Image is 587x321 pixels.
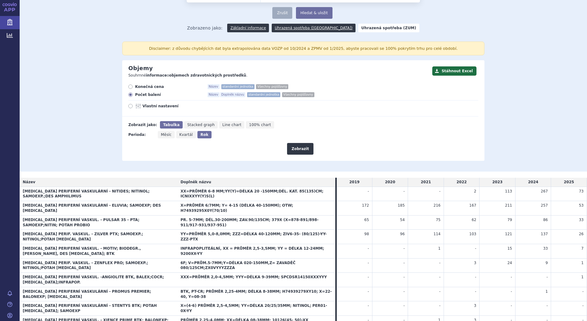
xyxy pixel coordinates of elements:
span: Kvartál [179,133,193,137]
span: - [475,289,476,294]
button: Stáhnout Excel [432,66,476,76]
span: standardní jednotka [221,84,255,89]
span: 3 [474,261,476,265]
span: Stacked graph [187,123,215,127]
span: 1 [581,261,584,265]
span: [MEDICAL_DATA] PERIF. VASKUL. - ZILVER PTX; SAMOEXP.; NITINOL;POTAH [MEDICAL_DATA] [23,232,143,241]
span: - [368,189,369,193]
td: 2024 [515,178,551,187]
span: Tabulka [163,123,179,127]
span: 9 [546,261,548,265]
span: - [475,275,476,279]
span: 185 [398,203,405,208]
span: - [582,303,584,308]
span: [MEDICAL_DATA] PERIFERNÍ VASKULÁRNÍ - PROMUS PREMIER; BALONEXP; [MEDICAL_DATA] [23,289,151,299]
span: Rok [200,133,208,137]
span: - [511,275,512,279]
span: 172 [362,203,369,208]
span: - [403,275,405,279]
span: 54 [400,218,405,222]
span: 26 [579,232,584,236]
span: X=(4-6) PRŮMĚR 2,5-4,5MM; YY=DÉLKA 20/25/35MM; NITINOL; PER01-0X-YY [181,303,327,313]
span: - [368,275,369,279]
span: BTK, PT-CR; PRŮMĚR 2,25-4MM; DÉLKA 8-38MM; H74939279XY10; X=22-40, Y=08-38 [181,289,332,299]
span: Konečná cena [135,84,203,89]
span: X=PRŮMĚR 6/7MM; Y= 4-15 (DÉLKA 40-150MM); OTW; H74939295X0Y(70/10) [181,203,293,213]
span: [MEDICAL_DATA] PERIFERNÍ VASKULÁRNÍ - ELUVIA; SAMOEXP; DES [MEDICAL_DATA] [23,203,161,213]
span: - [582,289,584,294]
span: 7 [581,246,584,251]
span: standardní jednotka [247,92,280,97]
span: - [439,261,441,265]
span: PR. 5-7MM; DÉL.30-200MM; ZAV.90/135CM; 379X (X=878-891/898-911/917-931/937-951) [181,218,319,227]
span: - [403,303,405,308]
span: - [403,261,405,265]
span: Název [208,84,220,89]
strong: objemech zdravotnických prostředků [169,73,246,77]
span: 98 [364,232,369,236]
span: - [368,246,369,251]
td: 2020 [372,178,408,187]
span: 62 [472,218,476,222]
div: Zobrazit jako: [128,121,157,129]
span: Počet balení [135,92,203,97]
span: [MEDICAL_DATA] PERIFERNÍ VASKULÁRNÍ - STENTYS BTK; POTAH [MEDICAL_DATA]; SAMOEXP [23,303,157,313]
span: - [511,303,512,308]
span: - [439,275,441,279]
span: - [546,275,548,279]
span: 2 [474,189,476,193]
span: 113 [505,189,512,193]
span: [MEDICAL_DATA] PERIFERNÍ VASKUL. - PULSAR 35 - PTA; SAMOEXP;NITIN; POTAH PROBIO [23,218,139,227]
span: XXX=PRŮMĚR 2,0-4,5MM; YYY=DÉLKA 9-39MM; SPCDSR14150XXXYYY [181,275,327,279]
span: 53 [579,203,584,208]
span: - [439,289,441,294]
span: 1 [546,289,548,294]
span: - [546,303,548,308]
span: 24 [507,261,512,265]
td: 2023 [480,178,515,187]
span: 73 [579,189,584,193]
span: Název [23,180,35,184]
span: 114 [433,232,441,236]
span: - [368,289,369,294]
td: 2019 [337,178,372,187]
span: 33 [543,246,548,251]
span: 96 [400,232,405,236]
span: - [439,189,441,193]
span: 137 [541,232,548,236]
span: 100% chart [249,123,271,127]
span: [MEDICAL_DATA] PERIFERNÍ VASKUL. - MOTIV; BIODEGR., [PERSON_NAME], DES [MEDICAL_DATA]; BTK [23,246,141,256]
span: 211 [505,203,512,208]
td: 2022 [444,178,480,187]
strong: Uhrazená spotřeba (ZUM) [358,24,419,32]
button: Zobrazit [287,143,313,155]
span: Vlastní nastavení [142,104,210,109]
div: Perioda: [128,131,155,138]
span: 167 [469,203,476,208]
span: 267 [541,189,548,193]
span: [MEDICAL_DATA] PERIF. VASKUL. - ZENFLEX PRO; SAMOEXP.; NITINOL;POTAH [MEDICAL_DATA] [23,261,148,270]
span: - [368,261,369,265]
span: 121 [505,232,512,236]
span: - [475,246,476,251]
span: XX=PRŮMĚR 6-8 MM;YY(Y)=DÉLKA 20 -150MM;DÉL. KAT. 85(135)CM; ICNIXXYY(Y)S(L) [181,189,323,199]
span: 15 [507,246,512,251]
span: 65 [364,218,369,222]
span: Doplněk názvu [181,180,211,184]
span: 103 [469,232,476,236]
h2: Objemy [128,65,153,72]
span: - [368,303,369,308]
span: 257 [541,203,548,208]
span: Zobrazeno jako: [187,24,223,32]
p: Souhrnné o . [128,73,429,78]
span: Doplněk názvu [220,92,245,97]
span: INFRAPOPLITEÁLNÍ, XX = PRŮMĚR 2,5-3,5MM; YY = DÉLKA 12-24MM; 9200XX-YY [181,246,324,256]
span: [MEDICAL_DATA] PERIFERNÍ VASKULÁRNÍ - NITIDES; NITINOL; SAMOEXP.;DES AMPHILIMUS [23,189,150,199]
span: YY=PRŮMĚR 5,0-8,0MM; ZZZ=DÉLKA 40-120MM; ZIV6-35- (80/125)-YY-ZZZ-PTX [181,232,327,241]
span: 79 [507,218,512,222]
div: Disclaimer: z důvodu chybějících dat byla extrapolována data VOZP od 10/2024 a ZPMV od 1/2025, ab... [122,42,484,55]
span: Měsíc [161,133,172,137]
span: Všechny pojišťovny [282,92,314,97]
span: 75 [436,218,441,222]
span: 1 [581,275,584,279]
